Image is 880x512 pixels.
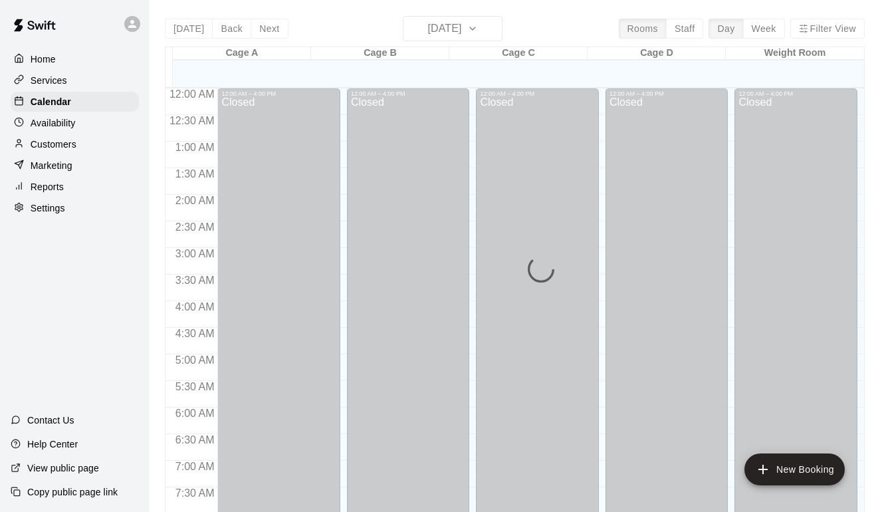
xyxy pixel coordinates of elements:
div: Cage D [588,47,726,60]
span: 12:00 AM [166,88,218,100]
span: 6:00 AM [172,408,218,419]
a: Settings [11,198,139,218]
div: 12:00 AM – 4:00 PM [738,90,853,97]
a: Reports [11,177,139,197]
p: Copy public page link [27,485,118,499]
div: Weight Room [726,47,864,60]
p: Home [31,53,56,66]
p: Help Center [27,438,78,451]
span: 1:00 AM [172,142,218,153]
span: 7:30 AM [172,487,218,499]
span: 12:30 AM [166,115,218,126]
p: Marketing [31,159,72,172]
span: 6:30 AM [172,434,218,446]
div: Cage C [449,47,588,60]
a: Calendar [11,92,139,112]
div: Cage B [311,47,449,60]
p: Calendar [31,95,71,108]
span: 1:30 AM [172,168,218,180]
span: 3:00 AM [172,248,218,259]
p: Services [31,74,67,87]
button: add [744,453,845,485]
a: Home [11,49,139,69]
span: 5:00 AM [172,354,218,366]
span: 7:00 AM [172,461,218,472]
span: 4:30 AM [172,328,218,339]
p: Contact Us [27,414,74,427]
div: Cage A [173,47,311,60]
span: 3:30 AM [172,275,218,286]
a: Marketing [11,156,139,176]
div: 12:00 AM – 4:00 PM [480,90,595,97]
p: Settings [31,201,65,215]
a: Customers [11,134,139,154]
span: 5:30 AM [172,381,218,392]
span: 2:00 AM [172,195,218,206]
p: Reports [31,180,64,193]
a: Availability [11,113,139,133]
span: 2:30 AM [172,221,218,233]
div: 12:00 AM – 4:00 PM [351,90,466,97]
div: 12:00 AM – 4:00 PM [221,90,336,97]
p: Customers [31,138,76,151]
span: 4:00 AM [172,301,218,313]
p: Availability [31,116,76,130]
a: Services [11,70,139,90]
p: View public page [27,461,99,475]
div: 12:00 AM – 4:00 PM [609,90,724,97]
